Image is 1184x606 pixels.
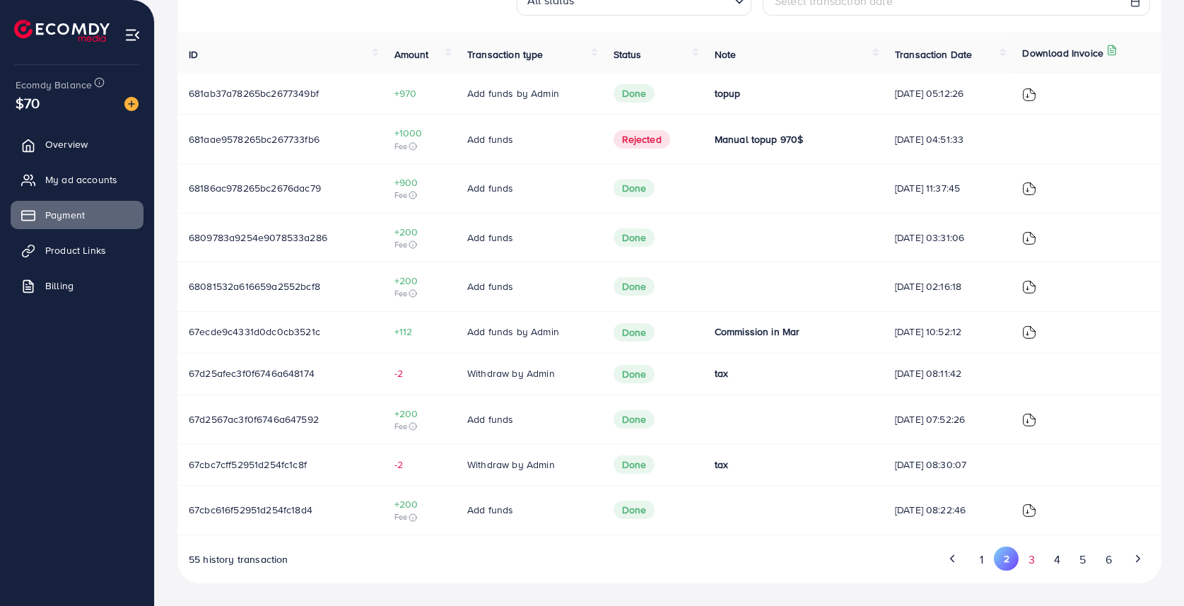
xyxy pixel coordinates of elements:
span: 55 history transaction [189,552,288,566]
span: [DATE] 08:11:42 [895,366,1000,380]
span: Add funds by Admin [467,325,559,339]
span: [DATE] 02:16:18 [895,279,1000,293]
span: +200 [394,497,445,511]
span: Billing [45,279,74,293]
span: tax [715,458,728,472]
button: Go to page 2 [994,547,1019,571]
span: Rejected [614,130,670,148]
span: Fee [394,141,445,152]
span: +112 [394,325,445,339]
span: Add funds [467,132,513,146]
ul: Pagination [940,547,1150,573]
span: $70 [16,93,40,113]
span: Add funds [467,503,513,517]
span: Fee [394,239,445,250]
span: -2 [394,458,445,472]
img: ic-download-invoice.1f3c1b55.svg [1022,280,1036,294]
span: Add funds [467,231,513,245]
img: ic-download-invoice.1f3c1b55.svg [1022,325,1036,339]
span: Done [614,410,655,429]
span: 6809783a9254e9078533a286 [189,231,327,245]
span: Withdraw by Admin [467,458,555,472]
span: Add funds [467,412,513,426]
img: ic-download-invoice.1f3c1b55.svg [1022,413,1036,427]
span: 67ecde9c4331d0dc0cb3521c [189,325,320,339]
span: topup [715,86,741,100]
img: ic-download-invoice.1f3c1b55.svg [1022,182,1036,196]
span: Done [614,455,655,474]
span: Overview [45,137,88,151]
span: Fee [394,288,445,299]
span: Ecomdy Balance [16,78,92,92]
span: +900 [394,175,445,190]
span: 68081532a616659a2552bcf8 [189,279,320,293]
button: Go to page 5 [1070,547,1096,573]
span: 681aae9578265bc267733fb6 [189,132,320,146]
span: Product Links [45,243,106,257]
span: 67d25afec3f0f6746a648174 [189,366,315,380]
span: Add funds [467,181,513,195]
span: tax [715,366,728,380]
span: 67d2567ac3f0f6746a647592 [189,412,319,426]
span: 68186ac978265bc2676dac79 [189,181,321,195]
p: Download Invoice [1022,45,1103,62]
span: Fee [394,190,445,201]
span: Done [614,277,655,296]
span: +200 [394,274,445,288]
a: Billing [11,272,143,300]
span: Payment [45,208,85,222]
span: 681ab37a78265bc2677349bf [189,86,319,100]
img: image [124,97,139,111]
span: Done [614,179,655,197]
span: Done [614,323,655,342]
img: ic-download-invoice.1f3c1b55.svg [1022,231,1036,245]
span: Fee [394,421,445,432]
span: 67cbc616f52951d254fc18d4 [189,503,312,517]
span: Transaction Date [895,47,973,62]
span: Manual topup 970$ [715,132,804,146]
span: +970 [394,86,445,100]
img: ic-download-invoice.1f3c1b55.svg [1022,503,1036,518]
span: 67cbc7cff52951d254fc1c8f [189,458,307,472]
a: Overview [11,130,143,158]
span: +200 [394,407,445,421]
span: Withdraw by Admin [467,366,555,380]
button: Go to page 1 [969,547,994,573]
span: Done [614,84,655,103]
span: Commission in Mar [715,325,800,339]
span: Done [614,365,655,383]
span: [DATE] 08:22:46 [895,503,1000,517]
span: Done [614,228,655,247]
span: Fee [394,511,445,523]
span: Note [715,47,737,62]
iframe: Chat [1124,542,1173,595]
span: Amount [394,47,429,62]
span: Done [614,501,655,519]
span: [DATE] 03:31:06 [895,231,1000,245]
span: ID [189,47,198,62]
button: Go to page 6 [1096,547,1121,573]
img: logo [14,20,110,42]
button: Go to page 4 [1045,547,1070,573]
span: -2 [394,366,445,380]
span: [DATE] 10:52:12 [895,325,1000,339]
a: Payment [11,201,143,229]
button: Go to previous page [940,547,965,571]
a: My ad accounts [11,165,143,194]
img: menu [124,27,141,43]
span: [DATE] 04:51:33 [895,132,1000,146]
span: Transaction type [467,47,544,62]
span: [DATE] 08:30:07 [895,458,1000,472]
span: Add funds by Admin [467,86,559,100]
span: My ad accounts [45,173,117,187]
span: [DATE] 05:12:26 [895,86,1000,100]
a: Product Links [11,236,143,264]
span: [DATE] 07:52:26 [895,412,1000,426]
img: ic-download-invoice.1f3c1b55.svg [1022,88,1036,102]
span: +1000 [394,126,445,140]
span: +200 [394,225,445,239]
span: [DATE] 11:37:45 [895,181,1000,195]
button: Go to page 3 [1019,547,1044,573]
span: Add funds [467,279,513,293]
